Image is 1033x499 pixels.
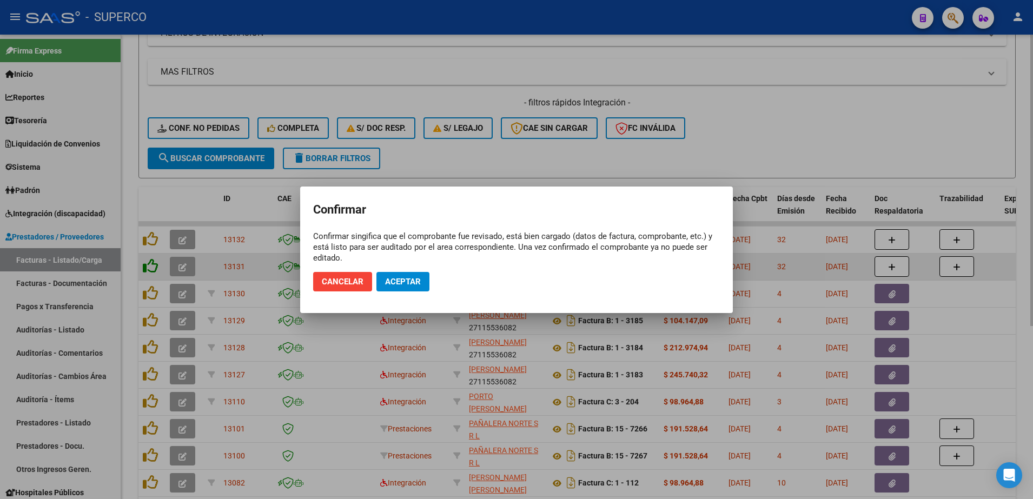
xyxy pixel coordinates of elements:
span: Cancelar [322,277,363,287]
button: Aceptar [376,272,429,291]
div: Confirmar singifica que el comprobante fue revisado, está bien cargado (datos de factura, comprob... [313,231,720,263]
button: Cancelar [313,272,372,291]
span: Aceptar [385,277,421,287]
div: Open Intercom Messenger [996,462,1022,488]
h2: Confirmar [313,199,720,220]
